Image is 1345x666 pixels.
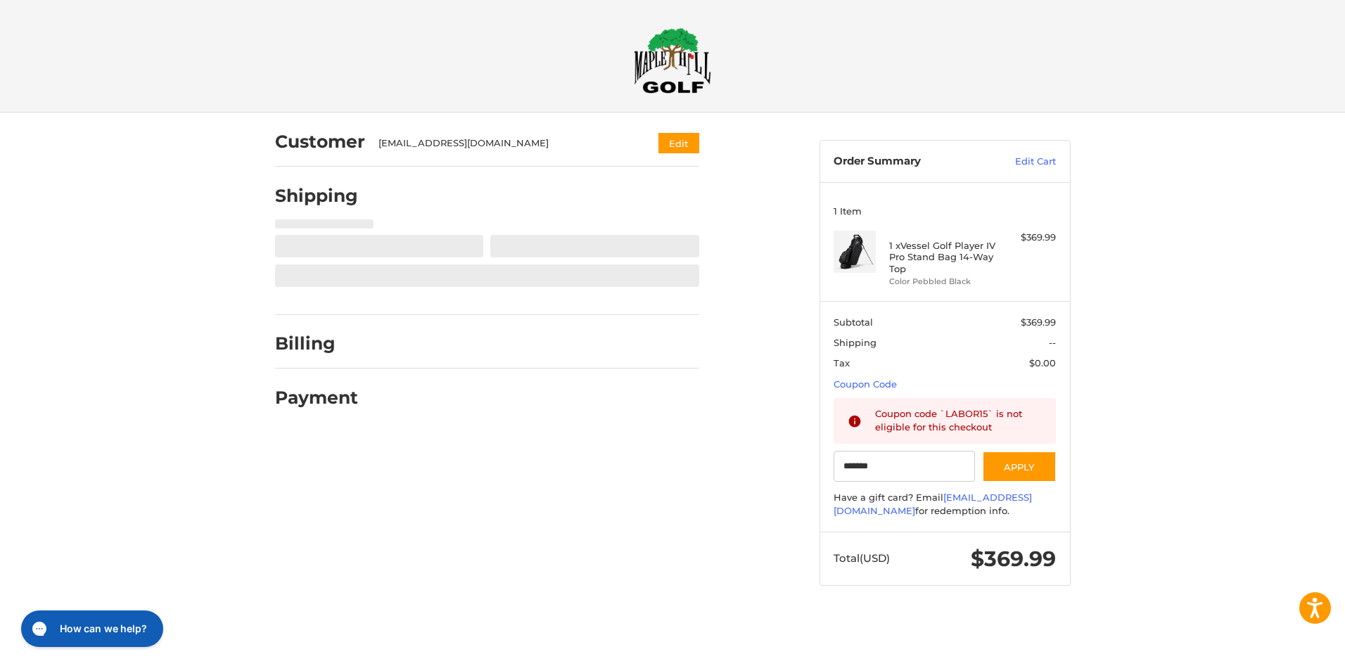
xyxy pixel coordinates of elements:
span: $369.99 [971,546,1056,572]
h2: Customer [275,131,365,153]
div: [EMAIL_ADDRESS][DOMAIN_NAME] [378,136,631,151]
span: -- [1049,337,1056,348]
h2: Payment [275,387,358,409]
span: Tax [834,357,850,369]
span: Shipping [834,337,877,348]
h2: Shipping [275,185,358,207]
input: Gift Certificate or Coupon Code [834,451,975,482]
h3: Order Summary [834,155,985,169]
span: $0.00 [1029,357,1056,369]
iframe: Google Customer Reviews [1229,628,1345,666]
iframe: Gorgias live chat messenger [14,606,167,652]
div: Coupon code `LABOR15` is not eligible for this checkout [875,407,1043,435]
span: Total (USD) [834,551,890,565]
img: Maple Hill Golf [634,27,711,94]
h2: Billing [275,333,357,354]
div: Have a gift card? Email for redemption info. [834,491,1056,518]
button: Apply [982,451,1057,482]
a: Coupon Code [834,378,897,390]
div: $369.99 [1000,231,1056,245]
li: Color Pebbled Black [889,276,997,288]
a: Edit Cart [985,155,1056,169]
h4: 1 x Vessel Golf Player IV Pro Stand Bag 14-Way Top [889,240,997,274]
h3: 1 Item [834,205,1056,217]
span: Subtotal [834,316,873,328]
span: $369.99 [1021,316,1056,328]
button: Edit [658,133,699,153]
